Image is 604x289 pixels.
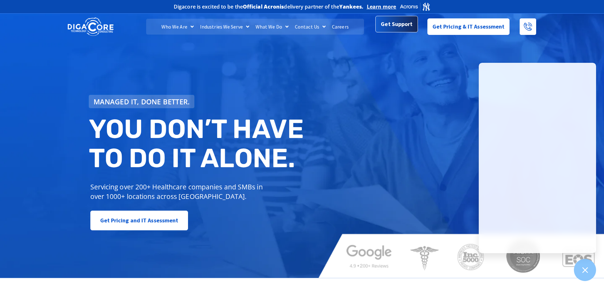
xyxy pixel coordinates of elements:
[90,211,188,230] a: Get Pricing and IT Assessment
[68,17,114,37] img: DigaCore Technology Consulting
[427,18,510,35] a: Get Pricing & IT Assessment
[146,19,364,35] nav: Menu
[339,3,364,10] b: Yankees.
[90,182,268,201] p: Servicing over 200+ Healthcare companies and SMBs in over 1000+ locations across [GEOGRAPHIC_DATA].
[89,115,307,173] h2: You don’t have to do IT alone.
[367,3,396,10] a: Learn more
[89,95,195,108] a: Managed IT, done better.
[375,16,418,32] a: Get Support
[399,2,431,11] img: Acronis
[100,214,179,227] span: Get Pricing and IT Assessment
[292,19,329,35] a: Contact Us
[197,19,252,35] a: Industries We Serve
[158,19,197,35] a: Who We Are
[381,18,412,30] span: Get Support
[432,20,505,33] span: Get Pricing & IT Assessment
[243,3,284,10] b: Official Acronis
[479,63,596,253] iframe: Chatgenie Messenger
[94,98,190,105] span: Managed IT, done better.
[252,19,292,35] a: What We Do
[329,19,352,35] a: Careers
[174,4,364,9] h2: Digacore is excited to be the delivery partner of the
